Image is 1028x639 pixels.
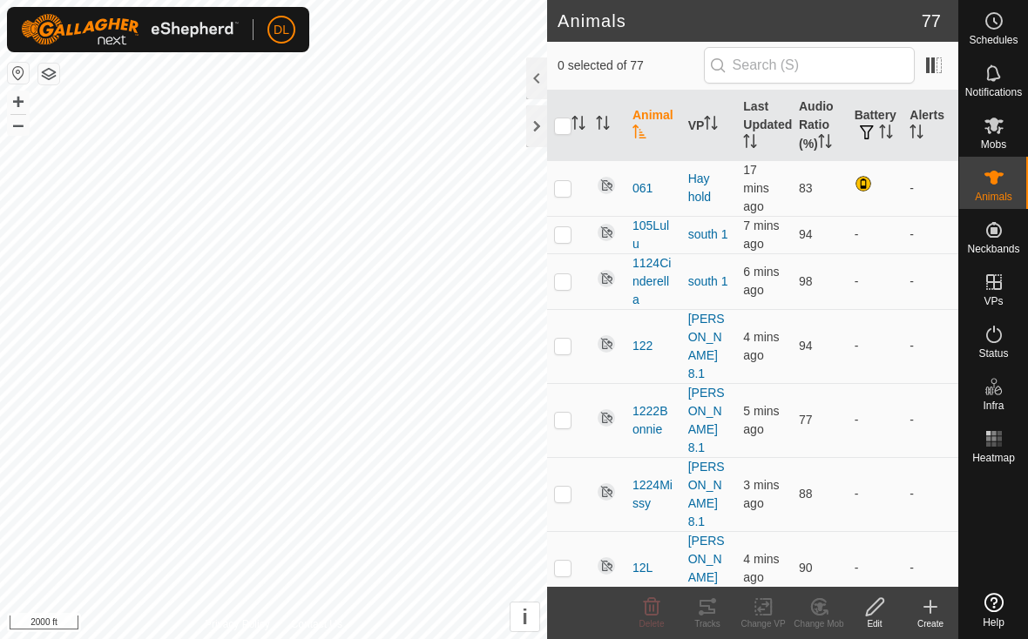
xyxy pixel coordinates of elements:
[743,552,779,584] span: 13 Oct 2025 at 5:23 pm
[632,476,674,513] span: 1224Missy
[972,453,1015,463] span: Heatmap
[743,265,779,297] span: 13 Oct 2025 at 5:20 pm
[903,216,958,253] td: -
[558,57,704,75] span: 0 selected of 77
[848,216,903,253] td: -
[743,137,757,151] p-sorticon: Activate to sort
[632,179,653,198] span: 061
[903,91,958,161] th: Alerts
[626,91,681,161] th: Animal
[688,312,725,380] a: [PERSON_NAME] 8.1
[632,217,674,253] span: 105Lulu
[743,219,779,251] span: 13 Oct 2025 at 5:20 pm
[848,253,903,309] td: -
[975,192,1012,202] span: Animals
[688,274,728,288] a: south 1
[688,460,725,528] a: [PERSON_NAME] 8.1
[688,172,711,204] a: Hay hold
[743,163,769,213] span: 13 Oct 2025 at 5:10 pm
[736,91,792,161] th: Last Updated
[879,127,893,141] p-sorticon: Activate to sort
[205,616,270,632] a: Privacy Policy
[8,63,29,84] button: Reset Map
[903,383,958,457] td: -
[571,118,585,132] p-sorticon: Activate to sort
[632,254,674,309] span: 1124Cinderella
[680,617,735,630] div: Tracks
[981,139,1006,150] span: Mobs
[632,559,653,577] span: 12L
[965,87,1022,98] span: Notifications
[8,91,29,112] button: +
[38,64,59,84] button: Map Layers
[848,309,903,383] td: -
[799,181,813,195] span: 83
[596,555,617,576] img: returning off
[978,348,1008,359] span: Status
[596,175,617,196] img: returning off
[799,561,813,575] span: 90
[799,339,813,353] span: 94
[274,21,289,39] span: DL
[511,602,539,631] button: i
[558,10,922,31] h2: Animals
[799,274,813,288] span: 98
[688,227,728,241] a: south 1
[681,91,737,161] th: VP
[792,91,848,161] th: Audio Ratio (%)
[291,616,342,632] a: Contact Us
[596,222,617,243] img: returning off
[632,127,646,141] p-sorticon: Activate to sort
[848,383,903,457] td: -
[983,400,1004,411] span: Infra
[632,337,653,355] span: 122
[848,531,903,605] td: -
[596,407,617,428] img: returning off
[799,227,813,241] span: 94
[984,296,1003,306] span: VPs
[632,402,674,439] span: 1222Bonnie
[596,481,617,502] img: returning off
[743,330,779,362] span: 13 Oct 2025 at 5:23 pm
[848,457,903,531] td: -
[704,118,718,132] p-sorticon: Activate to sort
[848,91,903,161] th: Battery
[903,253,958,309] td: -
[639,619,665,629] span: Delete
[688,534,725,602] a: [PERSON_NAME] 8.1
[704,47,915,84] input: Search (S)
[903,160,958,216] td: -
[903,309,958,383] td: -
[735,617,791,630] div: Change VP
[969,35,1018,45] span: Schedules
[799,413,813,427] span: 77
[21,14,239,45] img: Gallagher Logo
[922,8,941,34] span: 77
[743,478,779,510] span: 13 Oct 2025 at 5:24 pm
[799,487,813,501] span: 88
[967,244,1019,254] span: Neckbands
[903,457,958,531] td: -
[910,127,923,141] p-sorticon: Activate to sort
[596,268,617,289] img: returning off
[743,404,779,436] span: 13 Oct 2025 at 5:21 pm
[522,605,528,629] span: i
[847,617,903,630] div: Edit
[688,386,725,454] a: [PERSON_NAME] 8.1
[596,118,610,132] p-sorticon: Activate to sort
[791,617,847,630] div: Change Mob
[818,137,832,151] p-sorticon: Activate to sort
[983,617,1004,628] span: Help
[903,531,958,605] td: -
[8,114,29,135] button: –
[959,586,1028,635] a: Help
[903,617,958,630] div: Create
[596,333,617,354] img: returning off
